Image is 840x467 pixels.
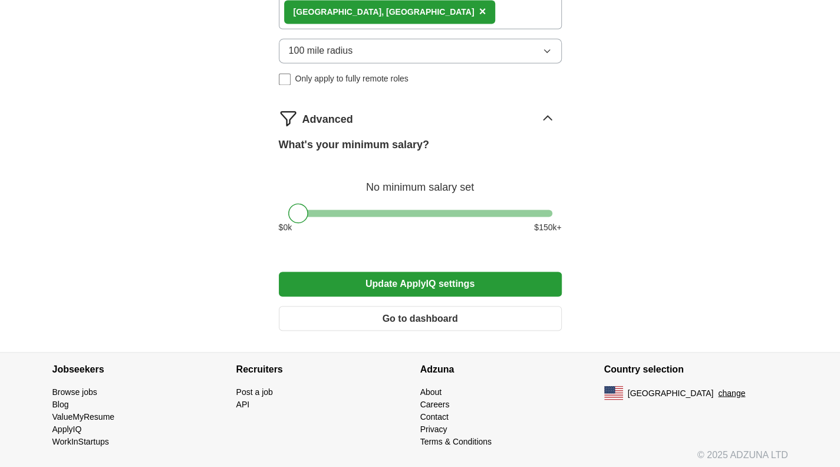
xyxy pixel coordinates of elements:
[628,387,714,399] span: [GEOGRAPHIC_DATA]
[302,112,353,128] span: Advanced
[289,44,353,58] span: 100 mile radius
[279,137,429,153] label: What's your minimum salary?
[420,399,450,409] a: Careers
[52,436,109,446] a: WorkInStartups
[52,412,115,421] a: ValueMyResume
[52,387,97,396] a: Browse jobs
[420,387,442,396] a: About
[294,6,475,18] div: [GEOGRAPHIC_DATA], [GEOGRAPHIC_DATA]
[718,387,745,399] button: change
[479,5,486,18] span: ×
[479,3,486,21] button: ×
[236,387,273,396] a: Post a job
[236,399,250,409] a: API
[52,424,82,433] a: ApplyIQ
[420,436,492,446] a: Terms & Conditions
[604,386,623,400] img: US flag
[52,399,69,409] a: Blog
[279,109,298,128] img: filter
[279,73,291,85] input: Only apply to fully remote roles
[279,272,562,296] button: Update ApplyIQ settings
[279,38,562,63] button: 100 mile radius
[279,221,292,234] span: $ 0 k
[420,412,449,421] a: Contact
[534,221,561,234] span: $ 150 k+
[420,424,447,433] a: Privacy
[279,306,562,331] button: Go to dashboard
[604,352,788,386] h4: Country selection
[295,73,409,85] span: Only apply to fully remote roles
[279,167,562,195] div: No minimum salary set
